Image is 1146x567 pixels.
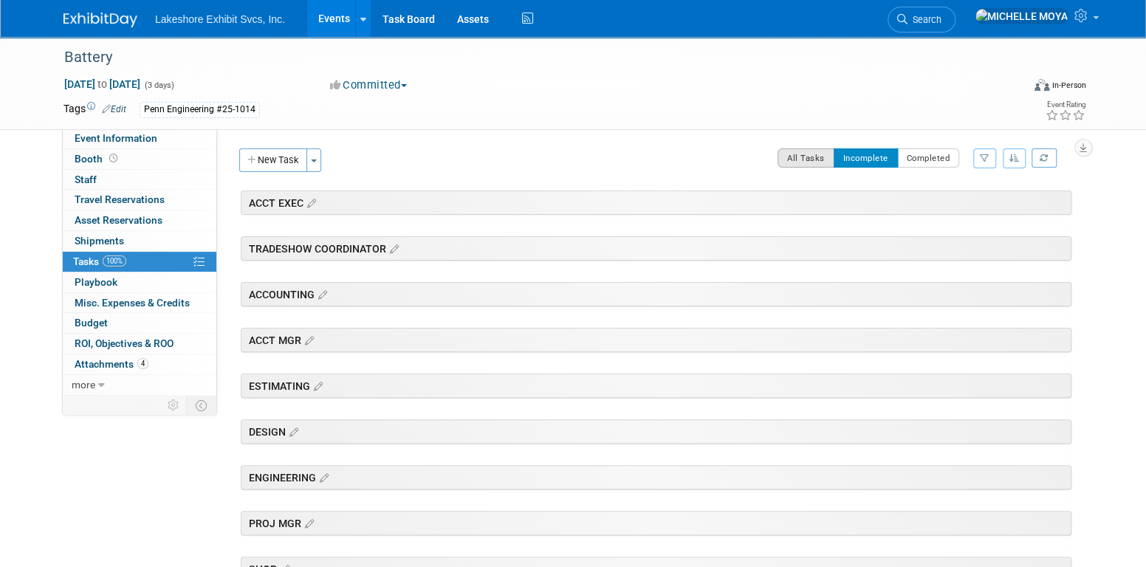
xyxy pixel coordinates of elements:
[778,148,834,168] button: All Tasks
[64,13,137,27] img: ExhibitDay
[75,337,174,349] span: ROI, Objectives & ROO
[897,148,960,168] button: Completed
[316,470,329,484] a: Edit sections
[241,465,1071,489] div: ENGINEERING
[63,231,216,251] a: Shipments
[103,255,126,267] span: 100%
[834,148,898,168] button: Incomplete
[241,190,1071,215] div: ACCT EXEC
[187,396,217,415] td: Toggle Event Tabs
[155,13,285,25] span: Lakeshore Exhibit Svcs, Inc.
[241,236,1071,261] div: TRADESHOW COORDINATOR
[64,101,126,118] td: Tags
[63,210,216,230] a: Asset Reservations
[1035,79,1049,91] img: Format-Inperson.png
[386,241,399,255] a: Edit sections
[75,358,148,370] span: Attachments
[239,148,307,172] button: New Task
[63,334,216,354] a: ROI, Objectives & ROO
[1051,80,1086,91] div: In-Person
[975,8,1068,24] img: MICHELLE MOYA
[75,153,120,165] span: Booth
[286,424,298,439] a: Edit sections
[59,44,999,71] div: Battery
[63,190,216,210] a: Travel Reservations
[907,14,941,25] span: Search
[63,252,216,272] a: Tasks100%
[75,235,124,247] span: Shipments
[241,328,1071,352] div: ACCT MGR
[1046,101,1085,109] div: Event Rating
[63,313,216,333] a: Budget
[75,193,165,205] span: Travel Reservations
[301,332,314,347] a: Edit sections
[72,379,95,391] span: more
[75,173,97,185] span: Staff
[63,128,216,148] a: Event Information
[102,104,126,114] a: Edit
[75,317,108,329] span: Budget
[64,78,141,91] span: [DATE] [DATE]
[63,149,216,169] a: Booth
[241,511,1071,535] div: PROJ MGR
[75,276,117,288] span: Playbook
[137,358,148,369] span: 4
[241,419,1071,444] div: DESIGN
[1032,148,1057,168] a: Refresh
[63,375,216,395] a: more
[140,102,260,117] div: Penn Engineering #25-1014
[63,170,216,190] a: Staff
[143,80,174,90] span: (3 days)
[63,293,216,313] a: Misc. Expenses & Credits
[95,78,109,90] span: to
[73,255,126,267] span: Tasks
[310,378,323,393] a: Edit sections
[75,297,190,309] span: Misc. Expenses & Credits
[241,282,1071,306] div: ACCOUNTING
[934,77,1086,99] div: Event Format
[303,195,316,210] a: Edit sections
[315,286,327,301] a: Edit sections
[75,132,157,144] span: Event Information
[161,396,187,415] td: Personalize Event Tab Strip
[241,374,1071,398] div: ESTIMATING
[301,515,314,530] a: Edit sections
[75,214,162,226] span: Asset Reservations
[106,153,120,164] span: Booth not reserved yet
[63,354,216,374] a: Attachments4
[325,78,413,93] button: Committed
[63,272,216,292] a: Playbook
[888,7,955,32] a: Search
